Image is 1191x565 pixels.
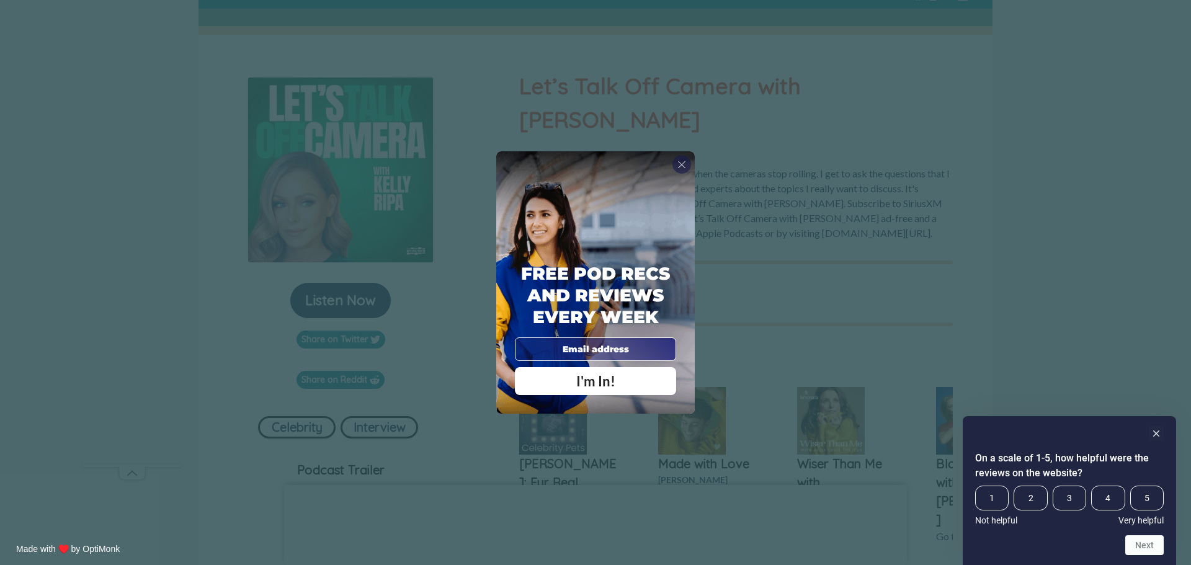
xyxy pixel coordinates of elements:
[1130,486,1164,510] span: 5
[576,373,615,389] span: I'm In!
[677,158,686,171] span: X
[16,544,120,554] a: Made with ♥️ by OptiMonk
[975,486,1164,525] div: On a scale of 1-5, how helpful were the reviews on the website? Select an option from 1 to 5, wit...
[1014,486,1047,510] span: 2
[521,263,670,327] span: Free Pod Recs and Reviews every week
[975,515,1017,525] span: Not helpful
[1149,426,1164,441] button: Hide survey
[975,426,1164,555] div: On a scale of 1-5, how helpful were the reviews on the website? Select an option from 1 to 5, wit...
[1053,486,1086,510] span: 3
[515,337,676,361] input: Email address
[975,486,1009,510] span: 1
[1125,535,1164,555] button: Next question
[1091,486,1125,510] span: 4
[975,451,1164,481] h2: On a scale of 1-5, how helpful were the reviews on the website? Select an option from 1 to 5, wit...
[1118,515,1164,525] span: Very helpful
